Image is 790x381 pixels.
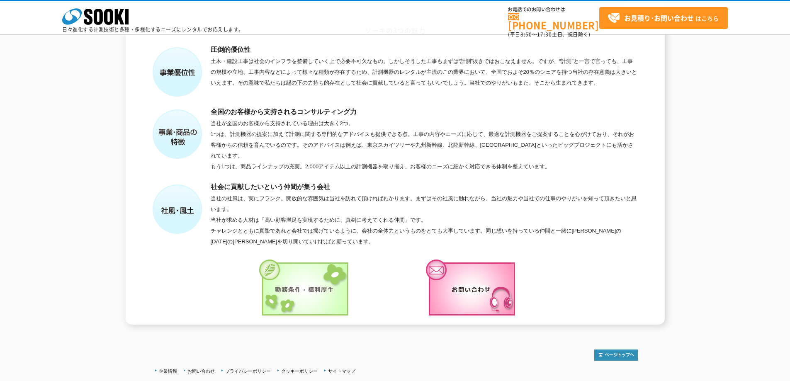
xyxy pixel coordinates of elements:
img: 事業優位性 [153,47,202,97]
a: [PHONE_NUMBER] [508,13,599,30]
strong: お見積り･お問い合わせ [624,13,694,23]
img: 事業・商品の特徴 [153,109,202,159]
span: はこちら [608,12,719,24]
p: 日々進化する計測技術と多種・多様化するニーズにレンタルでお応えします。 [62,27,244,32]
dt: 全国のお客様から支持されるコンサルティング力 [211,105,638,118]
dd: 当社の社風は、実にフランク。開放的な雰囲気は当社を訪れて頂ければわかります。まずはその社風に触れながら、当社の魅力や当社での仕事のやりがいを知って頂きたいと思います。 当社が求める人材は「高い顧... [211,193,638,247]
a: 勤務条件・福利厚生 [259,311,351,317]
a: クッキーポリシー [281,369,318,374]
img: 社風・風土 [153,184,202,234]
a: サイトマップ [328,369,355,374]
img: 勤務条件・福利厚生 [259,260,351,318]
a: お問い合せ [426,311,518,317]
span: 17:30 [537,31,552,38]
a: お見積り･お問い合わせはこちら [599,7,728,29]
dt: 社会に貢献したいという仲間が集う会社 [211,180,638,193]
span: 8:50 [520,31,532,38]
a: 企業情報 [159,369,177,374]
span: (平日 ～ 土日、祝日除く) [508,31,590,38]
img: お問い合せ [426,260,518,318]
span: お電話でのお問い合わせは [508,7,599,12]
dd: 土木・建設工事は社会のインフラを整備していく上で必要不可欠なもの。しかしそうした工事もまずは“計測”抜きではおこなえません。ですが、“計測”と一言で言っても、工事の規模や立地、工事内容などによっ... [211,56,638,88]
a: プライバシーポリシー [225,369,271,374]
a: お問い合わせ [187,369,215,374]
dt: 圧倒的優位性 [211,43,638,56]
img: トップページへ [594,349,638,361]
dd: 当社が全国のお客様から支持されている理由は大きく2つ。 1つは、計測機器の提案に加えて計測に関する専門的なアドバイスも提供できる点。工事の内容やニーズに応じて、最適な計測機器をご提案することを心... [211,118,638,172]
